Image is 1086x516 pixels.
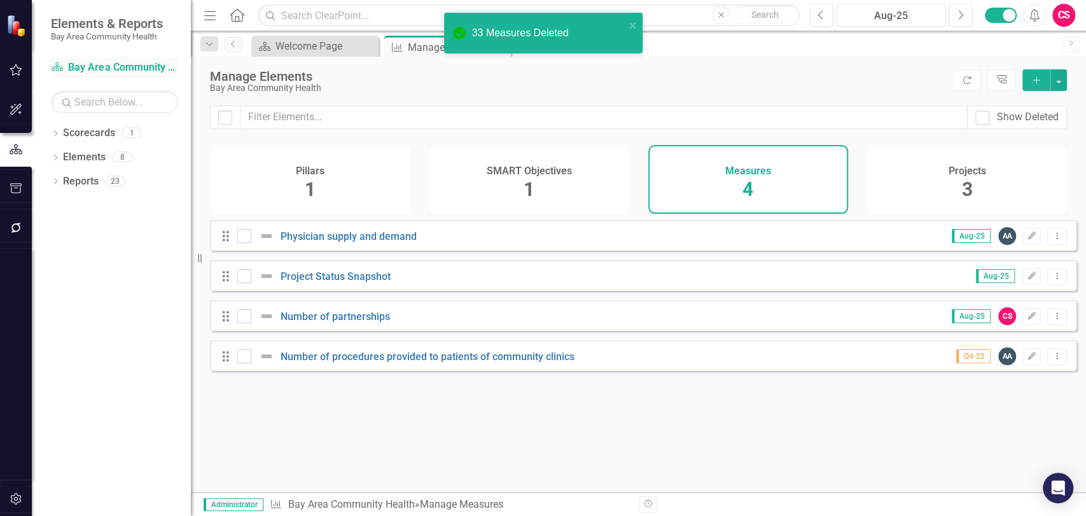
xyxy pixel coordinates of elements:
a: Number of partnerships [281,310,390,323]
img: Not Defined [259,309,274,324]
div: AA [998,347,1016,365]
a: Physician supply and demand [281,230,417,242]
a: Number of procedures provided to patients of community clinics [281,351,574,363]
a: Project Status Snapshot [281,270,391,282]
input: Filter Elements... [240,106,968,129]
button: close [629,18,637,32]
div: Open Intercom Messenger [1043,473,1073,503]
div: 1 [122,128,142,139]
h4: Projects [948,165,985,177]
div: » Manage Measures [270,498,629,512]
img: Not Defined [259,268,274,284]
span: 1 [524,178,534,200]
a: Reports [63,174,99,189]
a: Bay Area Community Health [51,60,178,75]
button: Aug-25 [837,4,945,27]
div: Aug-25 [841,8,941,24]
h4: SMART Objectives [486,165,571,177]
h4: Pillars [296,165,324,177]
input: Search Below... [51,91,178,113]
div: 33 Measures Deleted [472,26,625,41]
span: Aug-25 [952,309,991,323]
div: CS [998,307,1016,325]
a: Welcome Page [254,38,375,54]
a: Scorecards [63,126,115,141]
img: Not Defined [259,228,274,244]
div: 23 [105,176,125,186]
div: Manage Elements [408,39,508,55]
span: 4 [742,178,753,200]
span: Aug-25 [976,269,1015,283]
span: Aug-25 [952,229,991,243]
span: Q4-22 [956,349,991,363]
span: Elements & Reports [51,16,163,31]
div: Show Deleted [997,110,1059,125]
span: Search [751,10,779,20]
div: 8 [112,152,132,163]
span: 1 [305,178,316,200]
h4: Measures [725,165,771,177]
button: CS [1052,4,1075,27]
div: Manage Elements [210,69,947,83]
div: AA [998,227,1016,245]
div: Bay Area Community Health [210,83,947,93]
img: ClearPoint Strategy [6,15,29,37]
a: Bay Area Community Health [288,498,414,510]
small: Bay Area Community Health [51,31,163,41]
a: Elements [63,150,106,165]
span: Administrator [204,498,263,511]
img: Not Defined [259,349,274,364]
input: Search ClearPoint... [258,4,800,27]
span: 3 [961,178,972,200]
div: Welcome Page [275,38,375,54]
button: Search [733,6,797,24]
